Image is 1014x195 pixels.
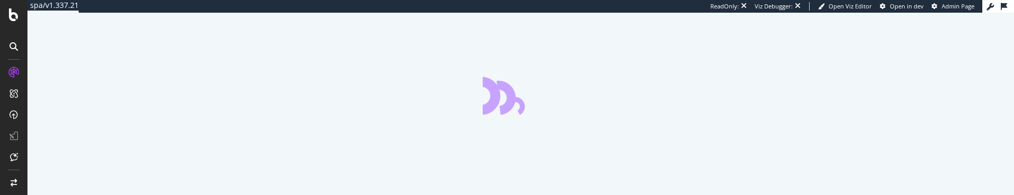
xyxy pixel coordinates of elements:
span: Open Viz Editor [829,2,872,10]
a: Open in dev [880,2,924,11]
a: Open Viz Editor [818,2,872,11]
a: Admin Page [932,2,974,11]
div: ReadOnly: [710,2,739,11]
span: Admin Page [942,2,974,10]
div: Viz Debugger: [755,2,793,11]
span: Open in dev [890,2,924,10]
div: animation [483,77,559,115]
